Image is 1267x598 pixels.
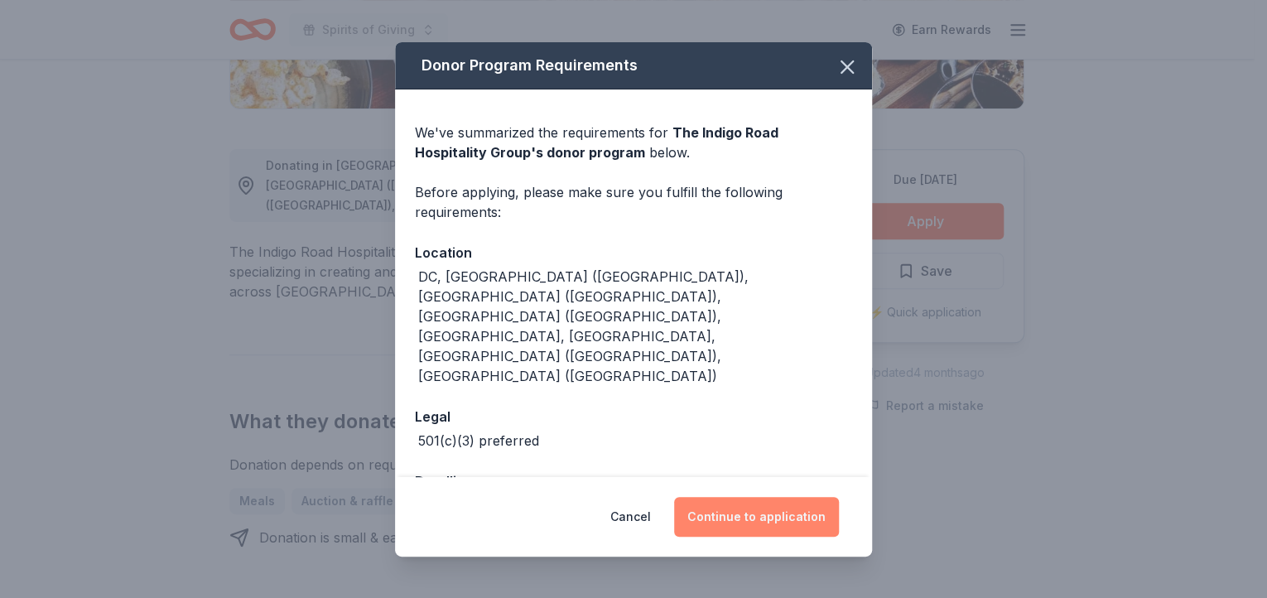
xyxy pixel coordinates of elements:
div: We've summarized the requirements for below. [415,123,852,162]
div: Location [415,242,852,263]
div: Before applying, please make sure you fulfill the following requirements: [415,182,852,222]
div: 501(c)(3) preferred [418,431,539,451]
div: Legal [415,406,852,427]
button: Cancel [610,497,651,537]
div: DC, [GEOGRAPHIC_DATA] ([GEOGRAPHIC_DATA]), [GEOGRAPHIC_DATA] ([GEOGRAPHIC_DATA]), [GEOGRAPHIC_DAT... [418,267,852,386]
div: Deadline [415,470,852,492]
div: Donor Program Requirements [395,42,872,89]
button: Continue to application [674,497,839,537]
